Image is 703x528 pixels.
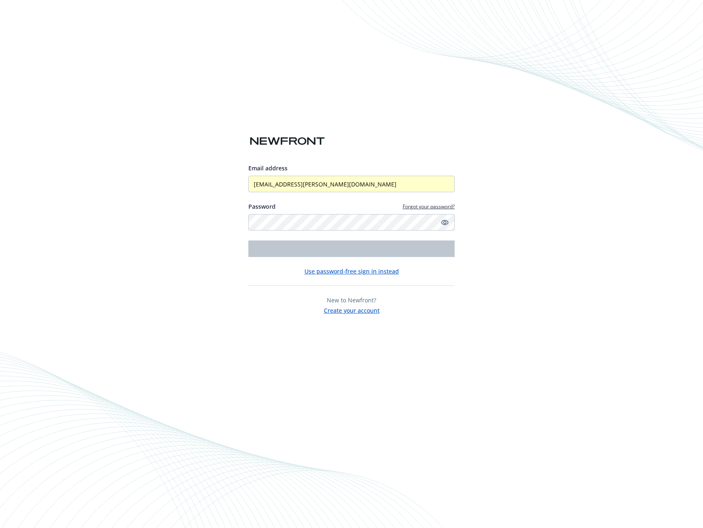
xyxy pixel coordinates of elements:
[304,267,399,276] button: Use password-free sign in instead
[248,202,276,211] label: Password
[248,164,288,172] span: Email address
[327,296,376,304] span: New to Newfront?
[248,240,455,257] button: Login
[344,245,359,252] span: Login
[248,134,326,148] img: Newfront logo
[440,217,450,227] a: Show password
[248,176,455,192] input: Enter your email
[403,203,455,210] a: Forgot your password?
[248,214,455,231] input: Enter your password
[324,304,380,315] button: Create your account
